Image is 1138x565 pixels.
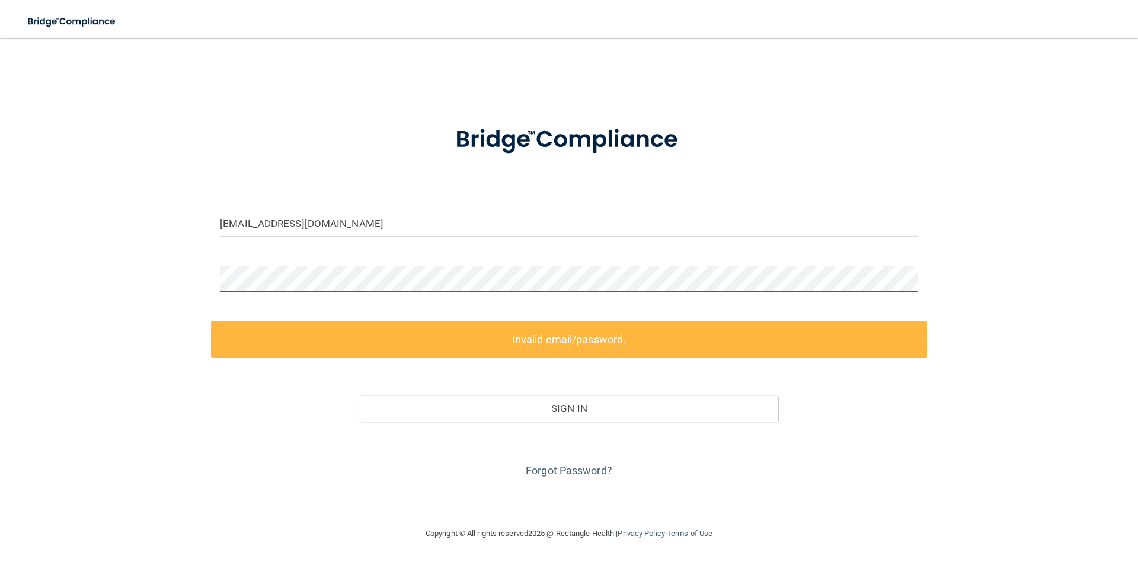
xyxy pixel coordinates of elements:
[618,529,664,538] a: Privacy Policy
[526,464,612,477] a: Forgot Password?
[220,210,918,237] input: Email
[18,9,127,34] img: bridge_compliance_login_screen.278c3ca4.svg
[211,321,927,358] label: Invalid email/password.
[360,395,779,422] button: Sign In
[667,529,712,538] a: Terms of Use
[431,109,707,171] img: bridge_compliance_login_screen.278c3ca4.svg
[353,515,785,553] div: Copyright © All rights reserved 2025 @ Rectangle Health | |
